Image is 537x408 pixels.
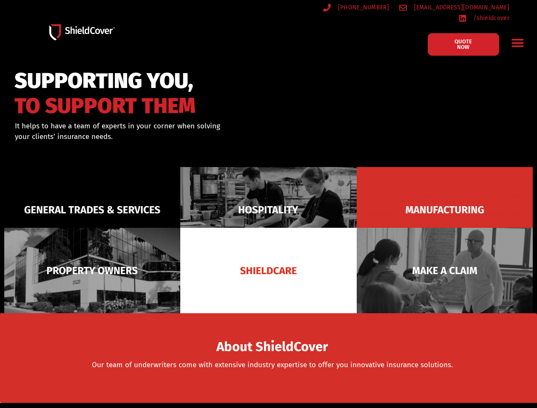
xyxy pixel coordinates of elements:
[216,342,328,352] span: About ShieldCover
[92,360,453,369] a: Our team of underwriters come with extensive industry expertise to offer you innovative insurance...
[14,72,196,90] span: SUPPORTING YOU,
[336,2,389,13] span: [PHONE_NUMBER]
[471,13,509,23] span: /shieldcover
[412,2,509,13] span: [EMAIL_ADDRESS][DOMAIN_NAME]
[15,131,302,142] p: your clients’ insurance needs.
[459,13,509,23] a: /shieldcover
[448,39,479,50] span: QUOTE NOW
[216,344,328,353] a: About ShieldCover
[428,33,499,56] a: QUOTE NOW
[323,2,389,13] a: [PHONE_NUMBER]
[508,33,528,53] div: Menu Toggle
[49,24,115,40] img: Shield-Cover-Underwriting-Australia-logo-full
[15,121,302,142] div: It helps to have a team of experts in your corner when solving
[399,2,509,13] a: [EMAIL_ADDRESS][DOMAIN_NAME]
